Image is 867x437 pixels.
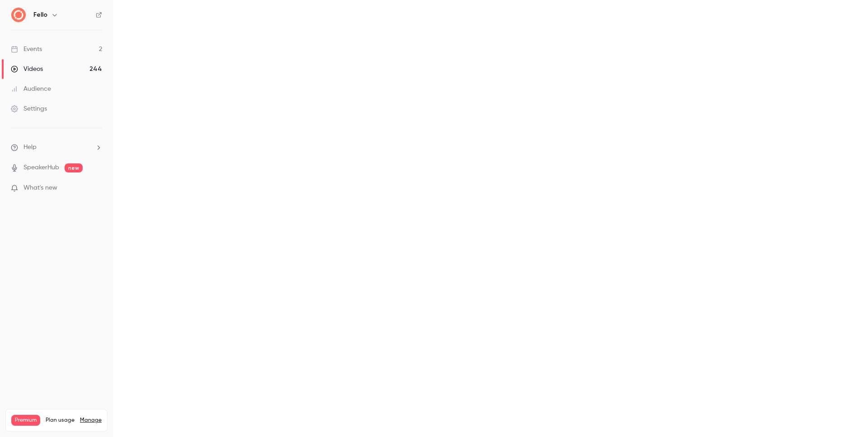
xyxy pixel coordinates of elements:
[46,417,75,424] span: Plan usage
[65,163,83,172] span: new
[11,143,102,152] li: help-dropdown-opener
[23,163,59,172] a: SpeakerHub
[80,417,102,424] a: Manage
[11,415,40,426] span: Premium
[23,183,57,193] span: What's new
[23,143,37,152] span: Help
[11,84,51,93] div: Audience
[11,8,26,22] img: Fello
[11,65,43,74] div: Videos
[11,45,42,54] div: Events
[91,184,102,192] iframe: Noticeable Trigger
[11,104,47,113] div: Settings
[33,10,47,19] h6: Fello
